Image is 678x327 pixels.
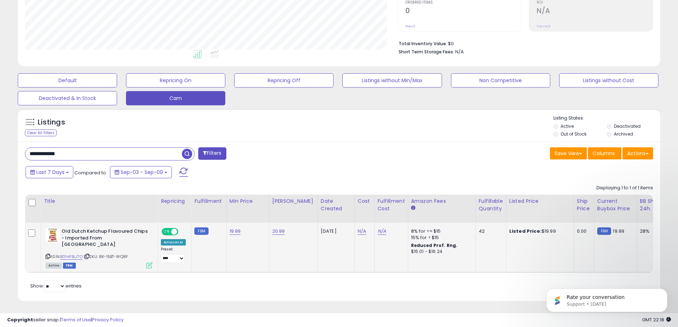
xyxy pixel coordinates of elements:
button: Filters [198,147,226,160]
div: [PERSON_NAME] [272,197,315,205]
a: Privacy Policy [92,316,123,323]
div: Ship Price [577,197,591,212]
span: Show: entries [30,283,82,289]
li: $0 [399,39,648,47]
span: Last 7 Days [36,169,64,176]
button: Deactivated & In Stock [18,91,117,105]
span: ON [162,229,171,235]
div: ASIN: [46,228,152,268]
button: Default [18,73,117,88]
a: Terms of Use [61,316,91,323]
a: N/A [378,228,386,235]
label: Deactivated [614,123,641,129]
button: Actions [622,147,653,159]
iframe: Intercom notifications message [536,274,678,323]
small: Prev: N/A [537,24,551,28]
button: Columns [588,147,621,159]
button: Non Competitive [451,73,550,88]
div: Fulfillment Cost [378,197,405,212]
div: Date Created [321,197,352,212]
div: $15.01 - $16.24 [411,249,470,255]
span: FBM [63,263,76,269]
button: Cam [126,91,225,105]
button: Save View [550,147,587,159]
b: Old Dutch Ketchup Flavoured Chips - Imported From [GEOGRAPHIC_DATA] [62,228,148,250]
b: Short Term Storage Fees: [399,49,454,55]
div: 8% for <= $15 [411,228,470,234]
div: 28% [640,228,663,234]
div: $19.99 [509,228,568,234]
span: All listings currently available for purchase on Amazon [46,263,62,269]
span: 19.99 [613,228,624,234]
small: FBM [597,227,611,235]
div: Fulfillment [194,197,223,205]
span: N/A [455,48,464,55]
span: Compared to: [74,169,107,176]
span: ROI [537,1,653,5]
button: Listings without Min/Max [342,73,442,88]
div: Displaying 1 to 1 of 1 items [596,185,653,191]
div: 42 [479,228,501,234]
b: Reduced Prof. Rng. [411,242,458,248]
div: Amazon Fees [411,197,473,205]
div: [DATE] [321,228,349,234]
span: OFF [177,229,189,235]
a: B01HFBLJ7O [60,254,83,260]
h2: 0 [405,7,521,16]
div: Amazon AI [161,239,186,246]
span: Columns [593,150,615,157]
div: 15% for > $15 [411,234,470,241]
label: Active [561,123,574,129]
div: Repricing [161,197,188,205]
div: Cost [358,197,372,205]
button: Listings without Cost [559,73,658,88]
p: Listing States: [553,115,660,122]
small: Prev: 0 [405,24,415,28]
div: Current Buybox Price [597,197,634,212]
h5: Listings [38,117,65,127]
span: Ordered Items [405,1,521,5]
b: Listed Price: [509,228,542,234]
button: Repricing On [126,73,225,88]
button: Last 7 Days [26,166,73,178]
small: Amazon Fees. [411,205,415,211]
a: N/A [358,228,366,235]
div: Min Price [230,197,266,205]
a: 20.99 [272,228,285,235]
label: Out of Stock [561,131,587,137]
button: Repricing Off [234,73,333,88]
div: seller snap | | [7,317,123,323]
strong: Copyright [7,316,33,323]
div: Preset: [161,247,186,263]
img: 51rDGBAMztL._SL40_.jpg [46,228,60,242]
div: BB Share 24h. [640,197,666,212]
button: Sep-03 - Sep-09 [110,166,172,178]
div: 0.00 [577,228,589,234]
div: Listed Price [509,197,571,205]
label: Archived [614,131,633,137]
small: FBM [194,227,208,235]
h2: N/A [537,7,653,16]
span: Sep-03 - Sep-09 [121,169,163,176]
div: Clear All Filters [25,130,57,136]
span: | SKU: 8K-15BT-WQ8F [84,254,128,259]
a: 19.99 [230,228,241,235]
b: Total Inventory Value: [399,41,447,47]
div: Title [44,197,155,205]
div: Fulfillable Quantity [479,197,503,212]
